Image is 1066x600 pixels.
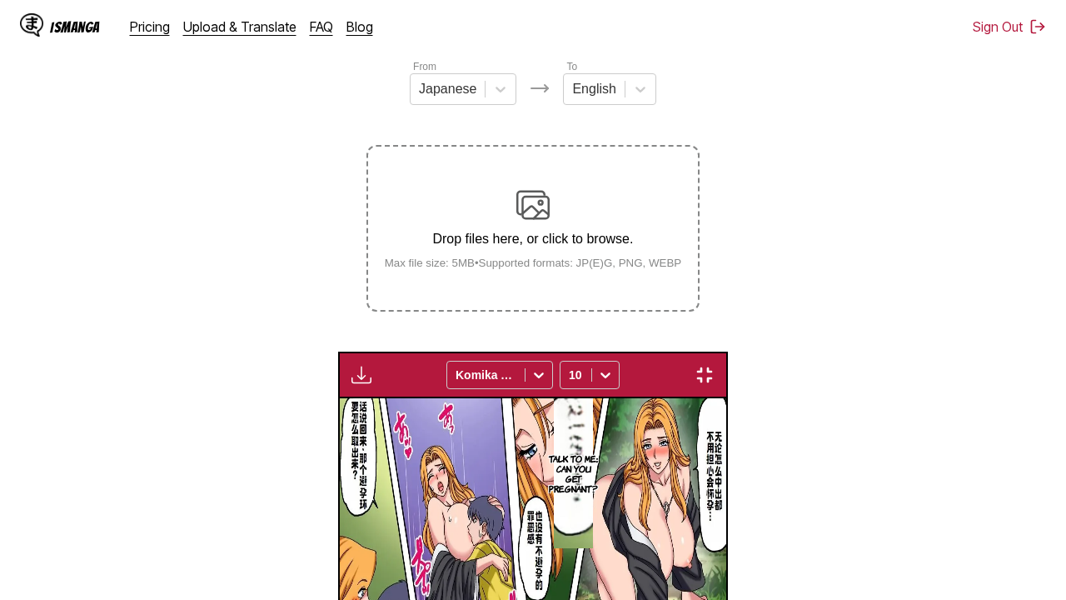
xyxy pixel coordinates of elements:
img: IsManga Logo [20,13,43,37]
img: Sign out [1029,18,1046,35]
p: Drop files here, or click to browse. [371,232,695,247]
a: IsManga LogoIsManga [20,13,130,40]
button: Sign Out [973,18,1046,35]
small: Max file size: 5MB • Supported formats: JP(E)G, PNG, WEBP [371,257,695,269]
img: Download translated images [351,365,371,385]
img: Languages icon [530,78,550,98]
a: Blog [346,18,373,35]
label: To [566,61,577,72]
a: FAQ [310,18,333,35]
img: Exit fullscreen [695,365,715,385]
label: From [413,61,436,72]
p: Talk to me: Can you get pregnant? [545,450,601,497]
a: Upload & Translate [183,18,296,35]
div: IsManga [50,19,100,35]
a: Pricing [130,18,170,35]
